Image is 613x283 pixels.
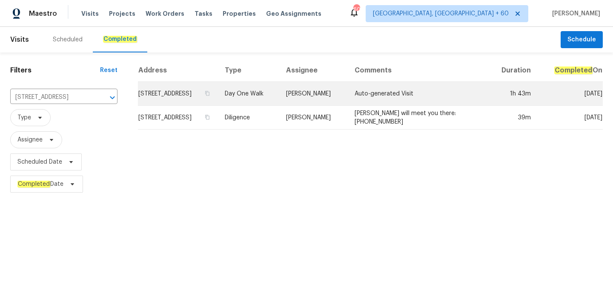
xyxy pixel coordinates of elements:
td: [PERSON_NAME] [279,82,348,106]
span: Assignee [17,136,43,144]
em: Completed [103,36,137,43]
td: [STREET_ADDRESS] [138,82,218,106]
button: Open [106,92,118,104]
span: Properties [223,9,256,18]
th: Assignee [279,59,348,82]
span: Geo Assignments [266,9,321,18]
td: 39m [487,106,538,130]
span: Date [17,180,63,188]
span: Scheduled Date [17,158,62,166]
td: [STREET_ADDRESS] [138,106,218,130]
button: Copy Address [203,113,211,121]
td: Day One Walk [218,82,279,106]
span: Type [17,113,31,122]
span: Schedule [567,35,596,45]
button: Copy Address [203,90,211,97]
span: Tasks [195,11,212,17]
div: Scheduled [53,35,83,44]
div: 605 [353,5,359,14]
th: Duration [487,59,538,82]
th: Address [138,59,218,82]
td: 1h 43m [487,82,538,106]
td: [PERSON_NAME] [279,106,348,130]
em: Completed [17,181,50,188]
span: [PERSON_NAME] [549,9,600,18]
div: Reset [100,66,117,75]
h1: Filters [10,66,100,75]
td: [DATE] [538,106,603,130]
span: Visits [81,9,99,18]
span: Work Orders [146,9,184,18]
th: Comments [348,59,487,82]
td: [PERSON_NAME] will meet you there: [PHONE_NUMBER] [348,106,487,130]
span: Projects [109,9,135,18]
td: [DATE] [538,82,603,106]
td: Diligence [218,106,279,130]
em: Completed [554,66,593,74]
th: On [538,59,603,82]
span: Visits [10,30,29,49]
span: Maestro [29,9,57,18]
span: [GEOGRAPHIC_DATA], [GEOGRAPHIC_DATA] + 60 [373,9,509,18]
td: Auto-generated Visit [348,82,487,106]
button: Schedule [561,31,603,49]
input: Search for an address... [10,91,94,104]
th: Type [218,59,279,82]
